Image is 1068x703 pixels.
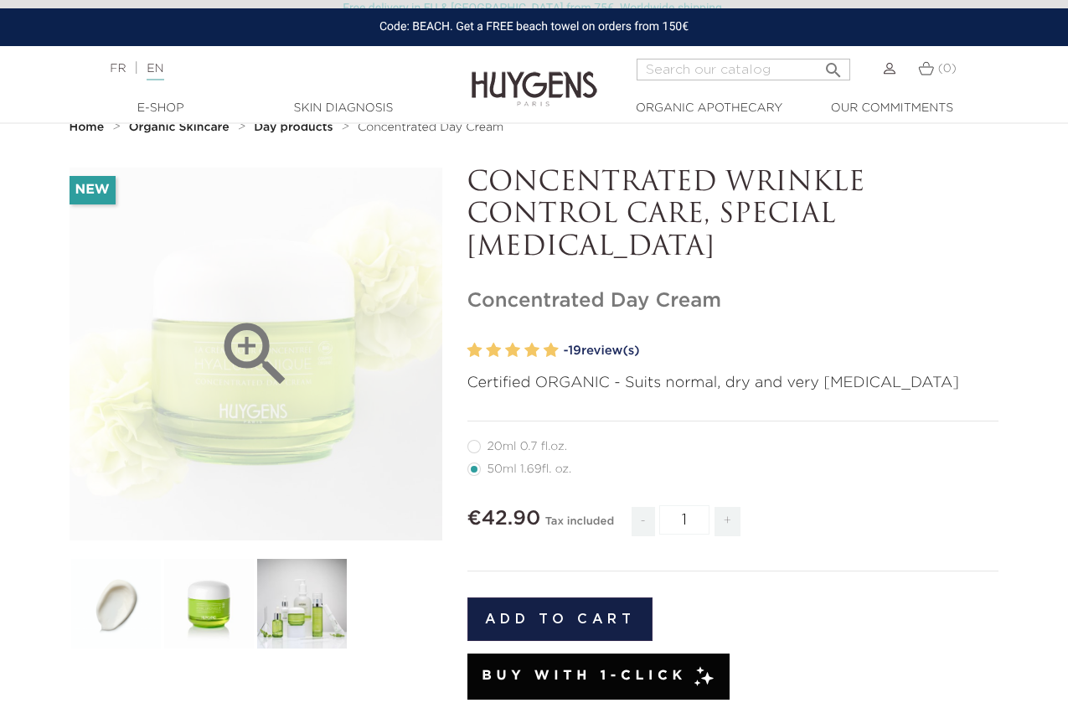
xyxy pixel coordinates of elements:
span: 19 [568,344,581,357]
a: Day products [254,121,337,134]
button:  [818,54,849,76]
p: Certified ORGANIC - Suits normal, dry and very [MEDICAL_DATA] [467,372,999,395]
i:  [823,55,844,75]
a: Skin Diagnosis [260,100,427,117]
a: Organic Skincare [129,121,234,134]
label: 5 [544,339,559,363]
strong: Home [70,121,105,133]
span: - [632,507,655,536]
a: FR [110,63,126,75]
label: 20ml 0.7 fl.oz. [467,440,587,453]
a: EN [147,63,163,80]
span: Concentrated Day Cream [358,121,503,133]
a: Our commitments [808,100,976,117]
span: €42.90 [467,509,541,529]
div: | [101,59,432,79]
button: Add to cart [467,597,653,641]
span: (0) [938,63,957,75]
a: E-Shop [77,100,245,117]
label: 4 [524,339,539,363]
label: 50ml 1.69fl. oz. [467,463,592,476]
div: Tax included [545,504,614,549]
img: Huygens [472,44,597,109]
span: + [715,507,741,536]
strong: Day products [254,121,333,133]
h1: Concentrated Day Cream [467,289,999,313]
a: -19review(s) [564,339,999,364]
label: 3 [505,339,520,363]
p: CONCENTRATED WRINKLE CONTROL CARE, SPECIAL [MEDICAL_DATA] [467,168,999,264]
li: New [70,176,116,204]
a: Home [70,121,108,134]
label: 2 [486,339,501,363]
strong: Organic Skincare [129,121,230,133]
a: Concentrated Day Cream [358,121,503,134]
label: 1 [467,339,482,363]
i:  [214,313,297,396]
input: Search [637,59,850,80]
input: Quantity [659,505,709,535]
a: Organic Apothecary [626,100,793,117]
